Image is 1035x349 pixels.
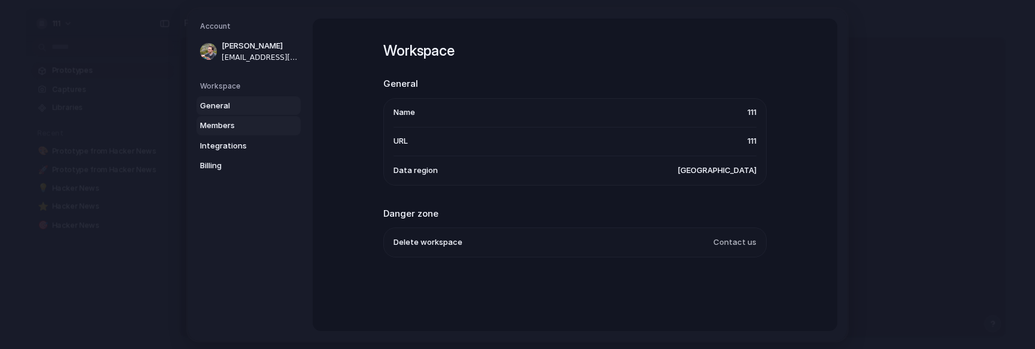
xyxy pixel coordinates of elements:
span: 111 [747,107,756,119]
span: URL [394,135,408,147]
span: Name [394,107,415,119]
span: Members [200,120,277,132]
a: [PERSON_NAME][EMAIL_ADDRESS][DOMAIN_NAME] [196,37,301,66]
span: Integrations [200,139,277,151]
span: [EMAIL_ADDRESS][DOMAIN_NAME] [222,51,298,62]
h2: General [383,77,767,91]
span: [PERSON_NAME] [222,40,298,52]
h2: Danger zone [383,207,767,220]
span: Data region [394,164,438,176]
a: Members [196,116,301,135]
h5: Account [200,21,301,32]
span: Delete workspace [394,236,462,248]
a: General [196,96,301,115]
span: Billing [200,160,277,172]
span: General [200,99,277,111]
span: [GEOGRAPHIC_DATA] [677,164,756,176]
a: Billing [196,156,301,175]
h1: Workspace [383,40,767,62]
span: Contact us [713,236,756,248]
span: 111 [747,135,756,147]
a: Integrations [196,136,301,155]
h5: Workspace [200,80,301,91]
